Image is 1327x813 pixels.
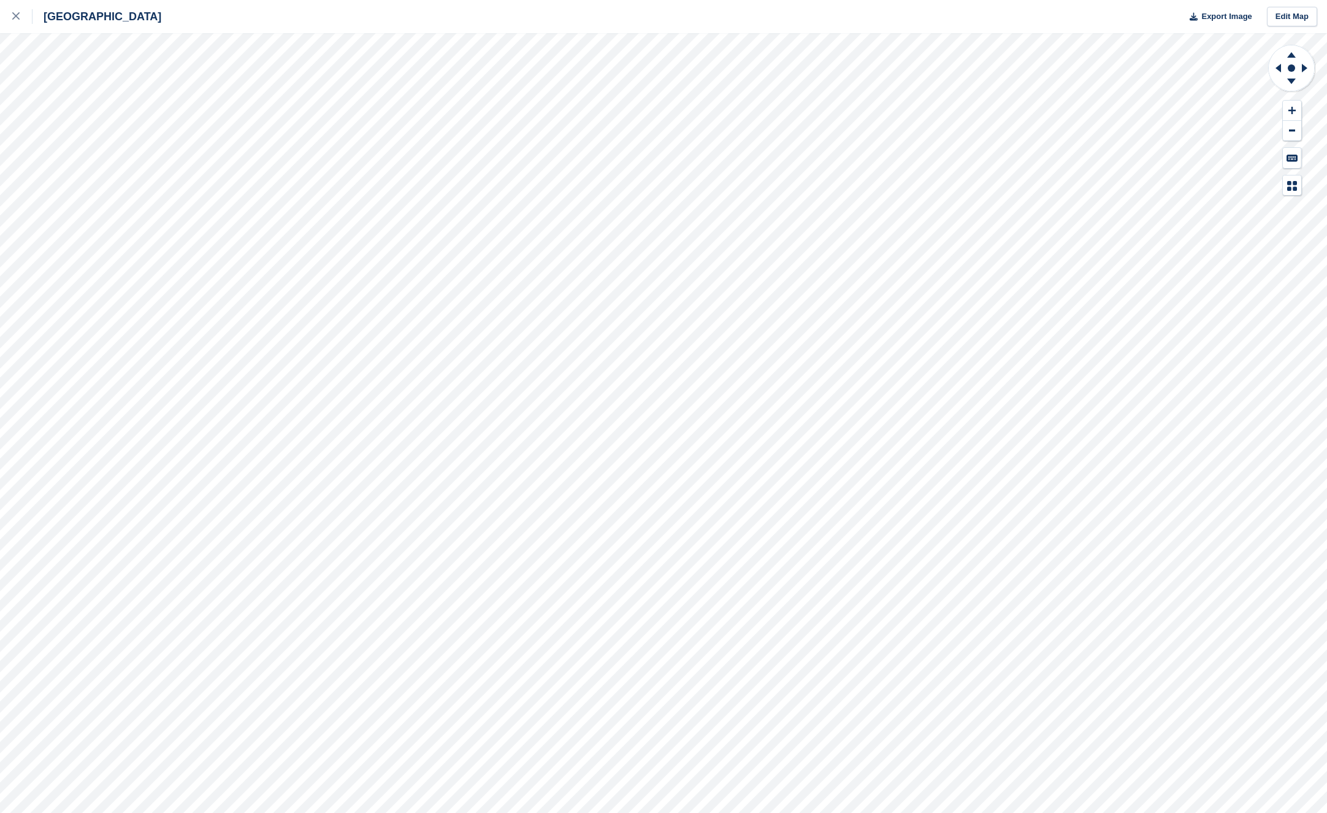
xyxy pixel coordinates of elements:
span: Export Image [1201,10,1252,23]
button: Zoom In [1283,101,1301,121]
a: Edit Map [1267,7,1317,27]
button: Keyboard Shortcuts [1283,148,1301,168]
button: Map Legend [1283,175,1301,196]
button: Export Image [1182,7,1252,27]
button: Zoom Out [1283,121,1301,141]
div: [GEOGRAPHIC_DATA] [33,9,161,24]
